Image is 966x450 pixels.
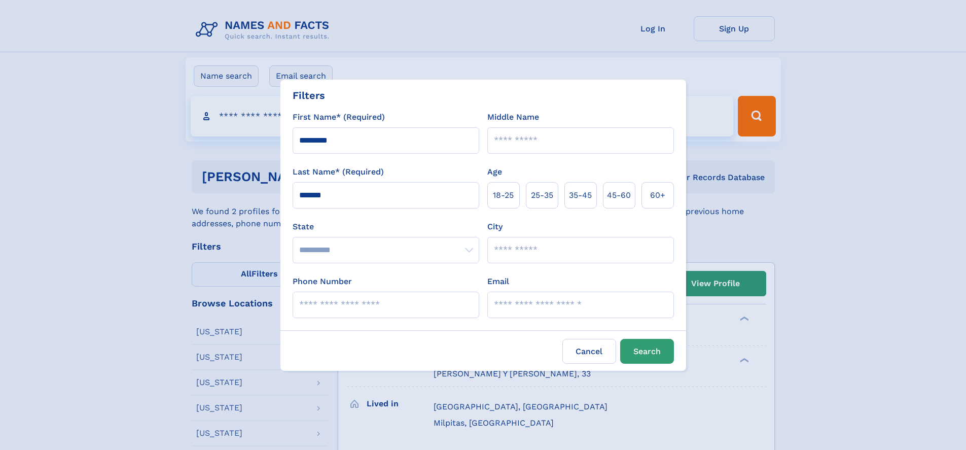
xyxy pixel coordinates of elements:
[293,111,385,123] label: First Name* (Required)
[607,189,631,201] span: 45‑60
[487,275,509,288] label: Email
[562,339,616,364] label: Cancel
[650,189,665,201] span: 60+
[620,339,674,364] button: Search
[293,166,384,178] label: Last Name* (Required)
[293,275,352,288] label: Phone Number
[487,166,502,178] label: Age
[487,111,539,123] label: Middle Name
[487,221,503,233] label: City
[531,189,553,201] span: 25‑35
[493,189,514,201] span: 18‑25
[569,189,592,201] span: 35‑45
[293,221,479,233] label: State
[293,88,325,103] div: Filters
